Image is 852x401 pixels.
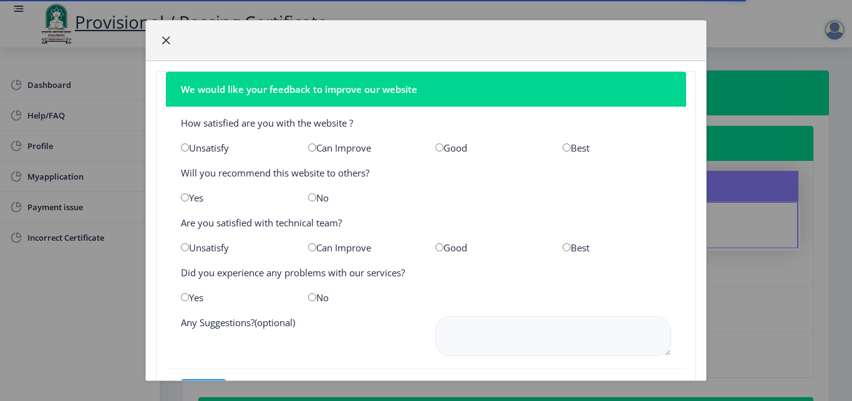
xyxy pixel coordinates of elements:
div: Best [553,142,680,154]
div: Did you experience any problems with our services? [172,266,680,279]
div: Are you satisfied with technical team? [172,216,680,229]
div: Unsatisfy [172,142,299,154]
div: Can Improve [299,142,426,154]
div: Can Improve [299,241,426,254]
div: No [299,191,426,204]
div: Any Suggestions?(optional) [172,316,426,359]
nb-card-header: We would like your feedback to improve our website [166,72,686,107]
div: Unsatisfy [172,241,299,254]
div: Will you recommend this website to others? [172,167,680,179]
div: No [299,291,426,304]
div: How satisfied are you with the website ? [172,117,680,129]
div: Yes [172,291,299,304]
div: Good [426,142,553,154]
div: Yes [172,191,299,204]
div: Best [553,241,680,254]
div: Good [426,241,553,254]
